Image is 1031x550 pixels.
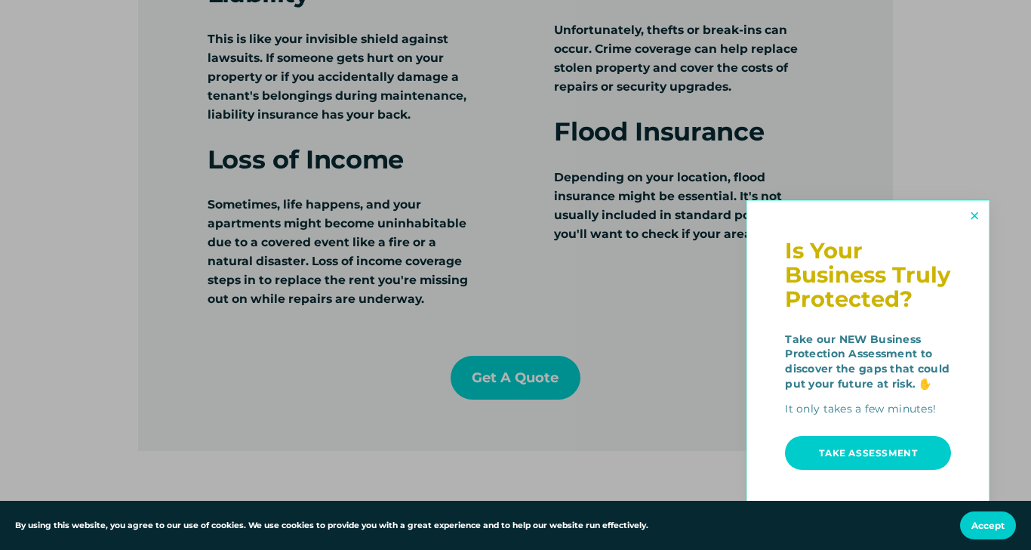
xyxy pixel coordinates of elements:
[971,520,1005,531] span: Accept
[785,332,953,391] strong: Take our NEW Business Protection Assessment to discover the gaps that could put your future at ri...
[785,402,951,417] p: It only takes a few minutes!
[785,239,951,311] h1: Is Your Business Truly Protected?
[962,203,986,228] a: Close
[785,436,951,471] a: Take Assessment
[960,511,1016,539] button: Accept
[15,519,648,532] p: By using this website, you agree to our use of cookies. We use cookies to provide you with a grea...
